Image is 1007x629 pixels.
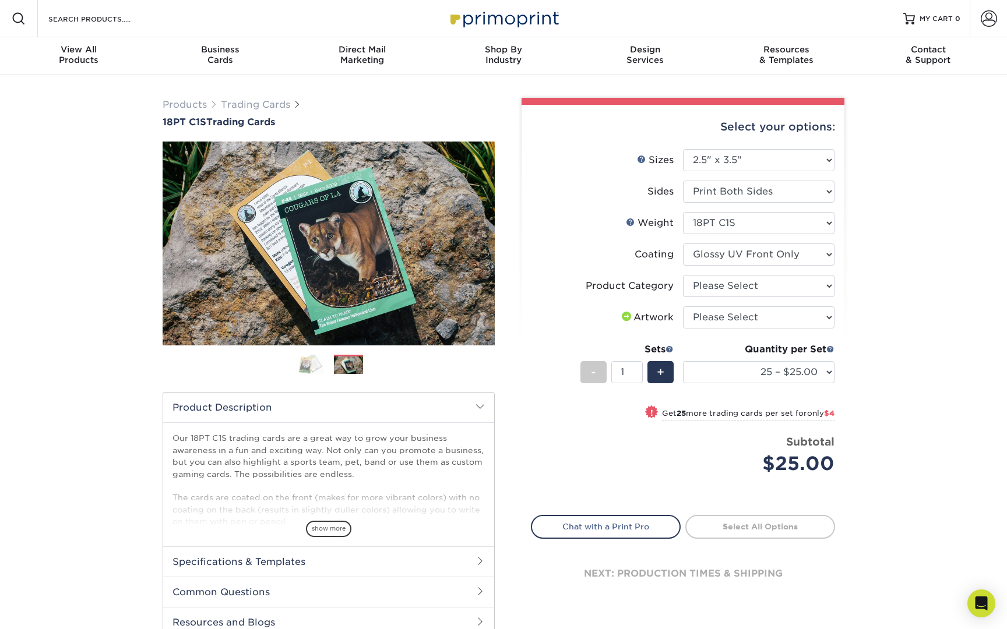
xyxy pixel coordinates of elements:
div: Sides [647,185,674,199]
span: ! [650,407,653,419]
strong: 25 [677,409,686,418]
a: 18PT C1STrading Cards [163,116,495,128]
div: Sets [580,342,674,356]
span: Resources [716,44,857,55]
div: Sizes [637,153,674,167]
h2: Specifications & Templates [163,546,494,577]
div: Open Intercom Messenger [967,589,995,617]
a: Chat with a Print Pro [531,515,681,538]
img: Primoprint [445,6,562,31]
div: Coating [635,248,674,262]
h2: Product Description [163,393,494,422]
a: Shop ByIndustry [433,37,575,75]
a: Products [163,99,207,110]
p: Our 18PT C1S trading cards are a great way to grow your business awareness in a fun and exciting ... [172,432,485,527]
div: $25.00 [692,450,835,478]
a: View AllProducts [8,37,150,75]
div: & Support [857,44,999,65]
span: View All [8,44,150,55]
a: BusinessCards [150,37,291,75]
input: SEARCH PRODUCTS..... [47,12,161,26]
iframe: Google Customer Reviews [3,593,99,625]
span: 18PT C1S [163,116,206,128]
h2: Common Questions [163,577,494,607]
div: Artwork [619,310,674,324]
div: Product Category [586,279,674,293]
span: $4 [824,409,835,418]
div: next: production times & shipping [531,539,835,609]
a: Trading Cards [221,99,290,110]
a: DesignServices [574,37,716,75]
strong: Subtotal [786,435,835,448]
span: MY CART [920,14,953,24]
a: Resources& Templates [716,37,857,75]
div: Select your options: [531,105,835,149]
div: Cards [150,44,291,65]
a: Contact& Support [857,37,999,75]
img: 18PT C1S 02 [163,142,495,345]
h1: Trading Cards [163,116,495,128]
div: & Templates [716,44,857,65]
div: Weight [626,216,674,230]
span: show more [306,521,351,536]
small: Get more trading cards per set for [662,409,835,420]
span: - [591,363,596,381]
a: Select All Options [685,515,835,538]
span: + [657,363,664,381]
div: Products [8,44,150,65]
span: Shop By [433,44,575,55]
img: Trading Cards 02 [334,356,363,374]
span: 0 [955,15,960,23]
span: only [807,409,835,418]
a: Direct MailMarketing [291,37,433,75]
span: Direct Mail [291,44,433,55]
div: Industry [433,44,575,65]
span: Design [574,44,716,55]
img: Trading Cards 01 [295,354,324,374]
span: Contact [857,44,999,55]
div: Services [574,44,716,65]
div: Marketing [291,44,433,65]
div: Quantity per Set [683,342,835,356]
span: Business [150,44,291,55]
